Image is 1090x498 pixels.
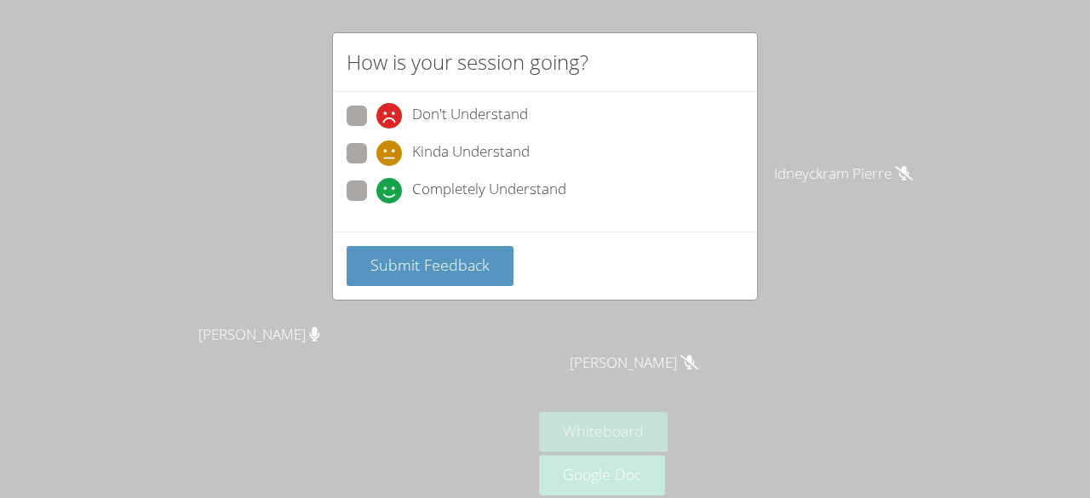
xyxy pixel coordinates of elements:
[412,140,530,166] span: Kinda Understand
[412,178,566,203] span: Completely Understand
[347,47,588,77] h2: How is your session going?
[370,255,490,275] span: Submit Feedback
[347,246,513,286] button: Submit Feedback
[412,103,528,129] span: Don't Understand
